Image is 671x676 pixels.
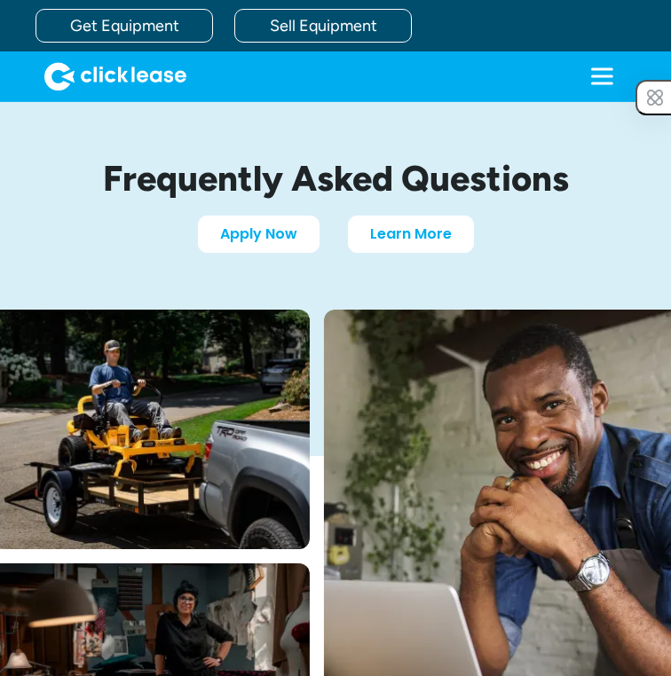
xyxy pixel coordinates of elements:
[198,216,320,253] a: Apply Now
[568,51,635,101] div: menu
[18,159,653,198] h1: Frequently Asked Questions
[36,9,213,43] a: Get Equipment
[44,62,186,90] img: Clicklease logo
[234,9,412,43] a: Sell Equipment
[348,216,474,253] a: Learn More
[36,62,186,90] a: home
